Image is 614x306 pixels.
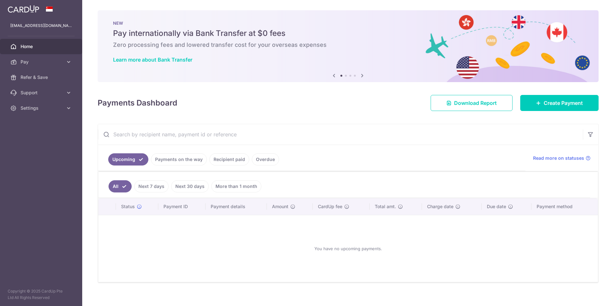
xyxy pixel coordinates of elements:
[21,43,63,50] span: Home
[98,10,599,82] img: Bank transfer banner
[454,99,497,107] span: Download Report
[21,59,63,65] span: Pay
[533,155,584,161] span: Read more on statuses
[21,74,63,81] span: Refer & Save
[531,198,598,215] th: Payment method
[98,124,583,145] input: Search by recipient name, payment id or reference
[158,198,206,215] th: Payment ID
[21,105,63,111] span: Settings
[21,89,63,96] span: Support
[252,153,279,166] a: Overdue
[375,203,396,210] span: Total amt.
[431,95,513,111] a: Download Report
[318,203,342,210] span: CardUp fee
[121,203,135,210] span: Status
[533,155,591,161] a: Read more on statuses
[272,203,288,210] span: Amount
[520,95,599,111] a: Create Payment
[134,180,169,192] a: Next 7 days
[211,180,261,192] a: More than 1 month
[209,153,249,166] a: Recipient paid
[8,5,39,13] img: CardUp
[487,203,506,210] span: Due date
[544,99,583,107] span: Create Payment
[98,97,177,109] h4: Payments Dashboard
[171,180,209,192] a: Next 30 days
[113,21,583,26] p: NEW
[108,153,148,166] a: Upcoming
[113,28,583,38] h5: Pay internationally via Bank Transfer at $0 fees
[113,41,583,49] h6: Zero processing fees and lowered transfer cost for your overseas expenses
[10,22,72,29] p: [EMAIL_ADDRESS][DOMAIN_NAME]
[427,203,453,210] span: Charge date
[106,220,590,277] div: You have no upcoming payments.
[573,287,608,303] iframe: Opens a widget where you can find more information
[109,180,132,192] a: All
[206,198,267,215] th: Payment details
[113,56,192,63] a: Learn more about Bank Transfer
[151,153,207,166] a: Payments on the way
